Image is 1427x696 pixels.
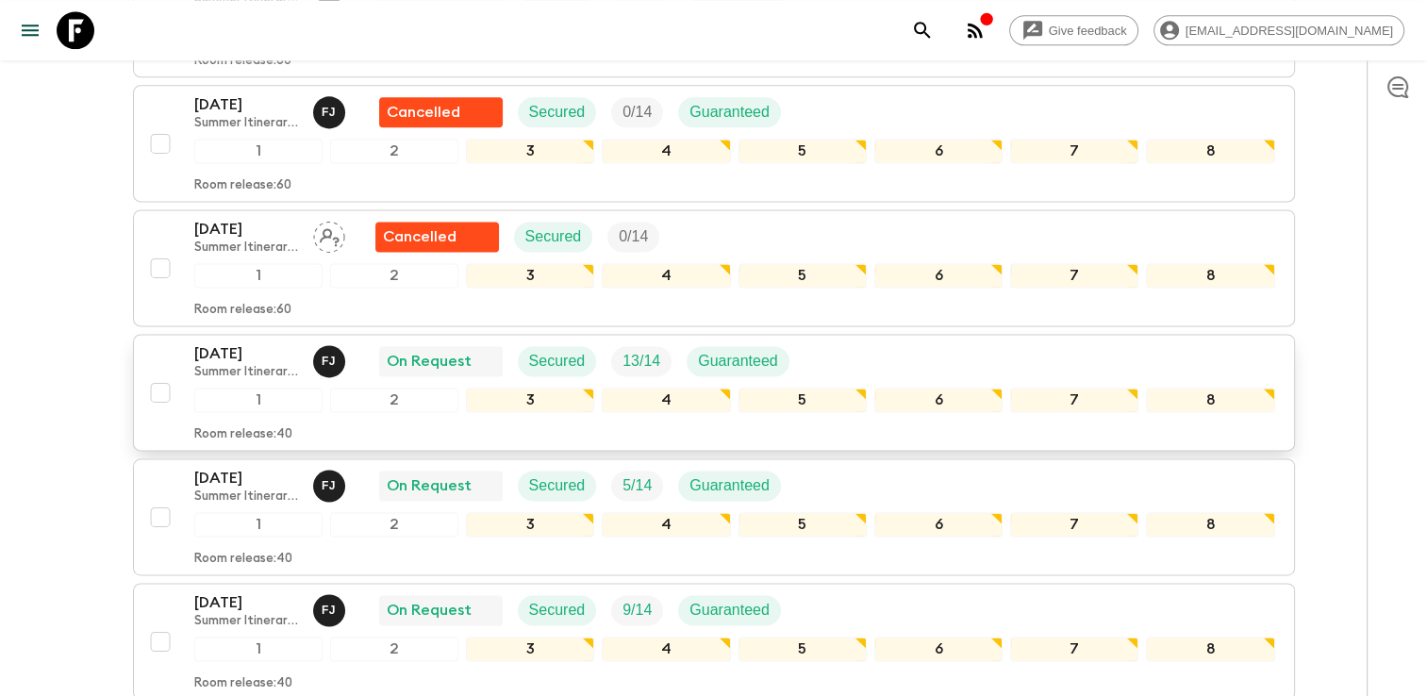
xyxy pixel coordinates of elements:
div: Flash Pack cancellation [375,222,499,252]
p: Secured [525,225,582,248]
div: 7 [1010,512,1138,537]
div: 5 [738,263,867,288]
button: FJ [313,470,349,502]
p: F J [322,105,336,120]
p: [DATE] [194,93,298,116]
p: F J [322,478,336,493]
div: 4 [602,388,730,412]
div: 7 [1010,263,1138,288]
div: 5 [738,388,867,412]
div: 4 [602,637,730,661]
div: Trip Fill [611,346,672,376]
p: Summer Itinerary 2025 ([DATE]-[DATE]) [194,116,298,131]
div: Trip Fill [607,222,659,252]
div: 1 [194,388,323,412]
div: 6 [874,388,1003,412]
p: Summer Itinerary 2025 ([DATE]-[DATE]) [194,614,298,629]
p: F J [322,354,336,369]
button: search adventures [904,11,941,49]
div: 6 [874,263,1003,288]
span: Fadi Jaber [313,102,349,117]
div: Secured [514,222,593,252]
div: Trip Fill [611,595,663,625]
span: Assign pack leader [313,226,345,241]
p: Guaranteed [689,474,770,497]
p: Room release: 60 [194,303,291,318]
div: 3 [466,263,594,288]
button: FJ [313,345,349,377]
p: On Request [387,599,472,621]
button: [DATE]Summer Itinerary 2025 ([DATE]-[DATE])Fadi JaberOn RequestSecuredTrip FillGuaranteed12345678... [133,334,1295,451]
div: 7 [1010,637,1138,661]
p: Guaranteed [689,101,770,124]
div: 8 [1146,512,1274,537]
div: 8 [1146,263,1274,288]
div: 1 [194,139,323,163]
div: 8 [1146,637,1274,661]
button: [DATE]Summer Itinerary 2025 ([DATE]-[DATE])Assign pack leaderFlash Pack cancellationSecuredTrip F... [133,209,1295,326]
p: Room release: 40 [194,676,292,691]
p: Secured [529,350,586,373]
div: 7 [1010,139,1138,163]
span: Fadi Jaber [313,600,349,615]
div: 5 [738,139,867,163]
div: Secured [518,97,597,127]
div: 7 [1010,388,1138,412]
p: Room release: 60 [194,54,291,69]
p: Summer Itinerary 2025 ([DATE]-[DATE]) [194,240,298,256]
div: [EMAIL_ADDRESS][DOMAIN_NAME] [1153,15,1404,45]
div: 2 [330,263,458,288]
p: Cancelled [383,225,456,248]
p: Secured [529,101,586,124]
span: Give feedback [1038,24,1137,38]
div: Trip Fill [611,471,663,501]
p: 9 / 14 [622,599,652,621]
p: [DATE] [194,467,298,489]
p: F J [322,603,336,618]
p: 13 / 14 [622,350,660,373]
span: Fadi Jaber [313,351,349,366]
div: 2 [330,388,458,412]
p: Room release: 40 [194,427,292,442]
p: Summer Itinerary 2025 ([DATE]-[DATE]) [194,365,298,380]
div: Secured [518,471,597,501]
div: Trip Fill [611,97,663,127]
div: 1 [194,512,323,537]
div: Conflict zone [379,97,503,127]
div: 8 [1146,388,1274,412]
p: Room release: 60 [194,178,291,193]
div: 5 [738,637,867,661]
div: 2 [330,637,458,661]
p: [DATE] [194,342,298,365]
span: [EMAIL_ADDRESS][DOMAIN_NAME] [1175,24,1403,38]
p: [DATE] [194,218,298,240]
div: Secured [518,346,597,376]
p: Secured [529,599,586,621]
p: Summer Itinerary 2025 ([DATE]-[DATE]) [194,489,298,505]
span: Fadi Jaber [313,475,349,490]
p: On Request [387,474,472,497]
p: Cancelled [387,101,460,124]
p: 0 / 14 [622,101,652,124]
div: 1 [194,263,323,288]
div: 4 [602,139,730,163]
div: 3 [466,512,594,537]
button: menu [11,11,49,49]
div: 4 [602,512,730,537]
div: 3 [466,139,594,163]
div: 6 [874,139,1003,163]
div: 2 [330,139,458,163]
div: 3 [466,388,594,412]
p: Guaranteed [689,599,770,621]
div: 4 [602,263,730,288]
button: FJ [313,594,349,626]
p: 5 / 14 [622,474,652,497]
button: [DATE]Summer Itinerary 2025 ([DATE]-[DATE])Fadi JaberConflict zoneSecuredTrip FillGuaranteed12345... [133,85,1295,202]
p: Secured [529,474,586,497]
p: Guaranteed [698,350,778,373]
button: FJ [313,96,349,128]
div: 6 [874,637,1003,661]
p: On Request [387,350,472,373]
div: Secured [518,595,597,625]
p: Room release: 40 [194,552,292,567]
